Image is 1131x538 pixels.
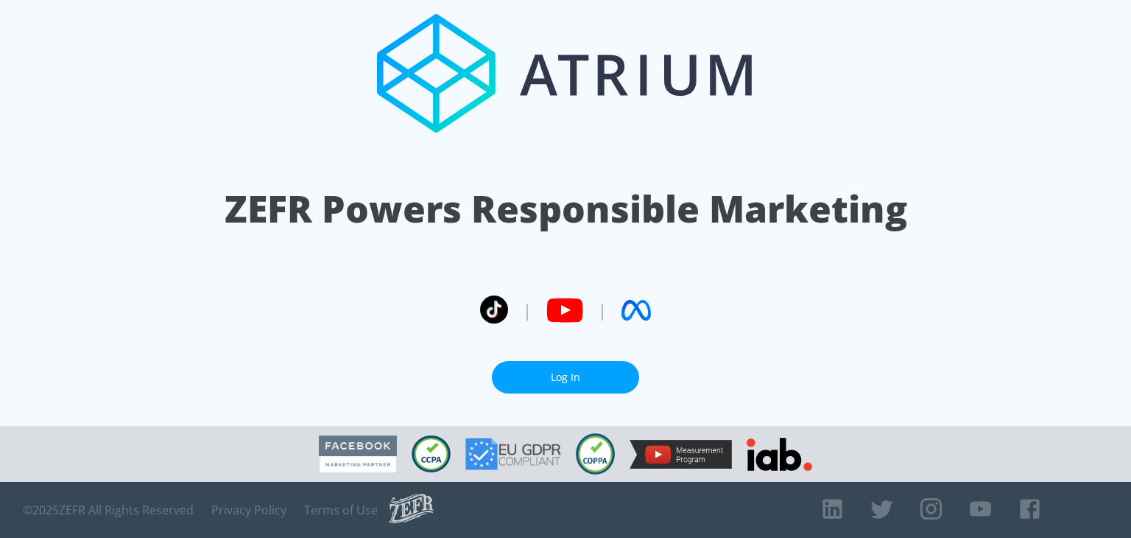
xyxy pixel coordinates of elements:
span: | [523,299,532,321]
img: Facebook Marketing Partner [319,436,397,473]
h1: ZEFR Powers Responsible Marketing [225,184,907,234]
img: GDPR Compliant [465,438,561,470]
a: Log In [492,361,639,394]
img: IAB [747,438,812,471]
img: YouTube Measurement Program [630,440,732,469]
a: Privacy Policy [211,503,286,517]
img: CCPA Compliant [412,436,451,472]
span: © 2025 ZEFR All Rights Reserved [23,503,194,517]
img: COPPA Compliant [576,433,615,475]
span: | [598,299,607,321]
a: Terms of Use [304,503,378,517]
